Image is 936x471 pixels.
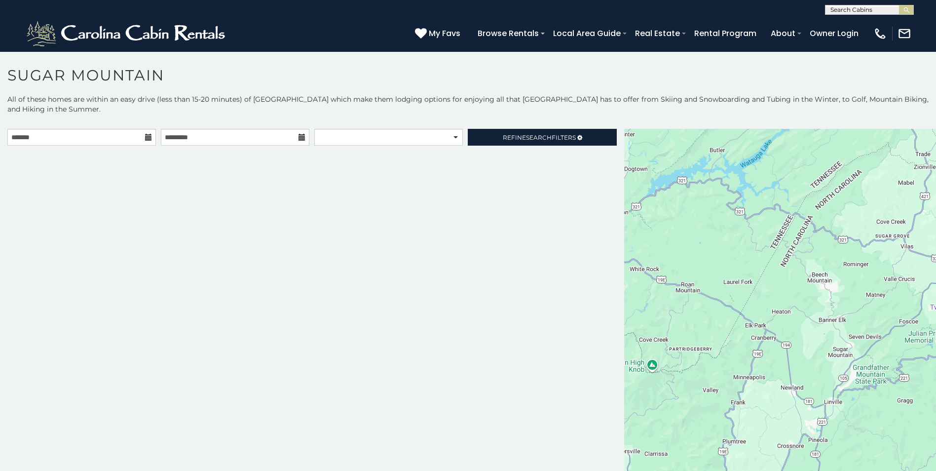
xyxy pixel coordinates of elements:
a: Browse Rentals [473,25,544,42]
img: mail-regular-white.png [898,27,911,40]
a: RefineSearchFilters [468,129,616,146]
a: My Favs [415,27,463,40]
a: Owner Login [805,25,863,42]
img: White-1-2.png [25,19,229,48]
a: Local Area Guide [548,25,626,42]
span: Refine Filters [503,134,576,141]
a: Rental Program [689,25,761,42]
span: My Favs [429,27,460,39]
span: Search [526,134,552,141]
img: phone-regular-white.png [873,27,887,40]
a: Real Estate [630,25,685,42]
a: About [766,25,800,42]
